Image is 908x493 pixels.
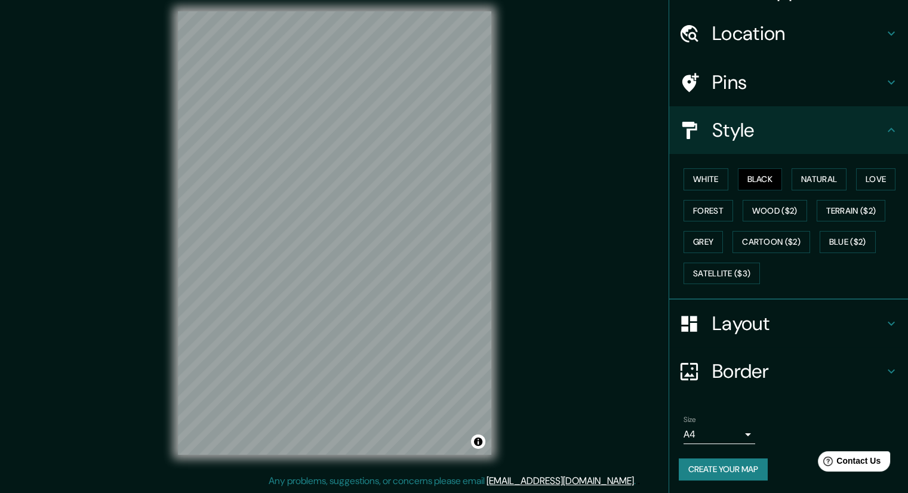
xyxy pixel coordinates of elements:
[669,347,908,395] div: Border
[471,435,485,449] button: Toggle attribution
[684,415,696,425] label: Size
[820,231,876,253] button: Blue ($2)
[856,168,895,190] button: Love
[487,474,634,487] a: [EMAIL_ADDRESS][DOMAIN_NAME]
[684,425,755,444] div: A4
[684,200,733,222] button: Forest
[712,312,884,335] h4: Layout
[712,118,884,142] h4: Style
[712,70,884,94] h4: Pins
[684,263,760,285] button: Satellite ($3)
[743,200,807,222] button: Wood ($2)
[669,58,908,106] div: Pins
[178,11,491,455] canvas: Map
[817,200,886,222] button: Terrain ($2)
[732,231,810,253] button: Cartoon ($2)
[669,106,908,154] div: Style
[712,359,884,383] h4: Border
[792,168,847,190] button: Natural
[679,458,768,480] button: Create your map
[669,10,908,57] div: Location
[636,474,638,488] div: .
[712,21,884,45] h4: Location
[669,300,908,347] div: Layout
[684,168,728,190] button: White
[269,474,636,488] p: Any problems, suggestions, or concerns please email .
[738,168,783,190] button: Black
[684,231,723,253] button: Grey
[638,474,640,488] div: .
[802,446,895,480] iframe: Help widget launcher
